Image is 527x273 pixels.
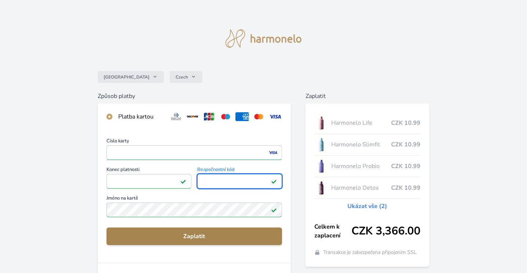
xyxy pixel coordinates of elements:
img: Platné pole [271,207,277,213]
span: CZK 10.99 [391,162,420,171]
span: CZK 10.99 [391,183,420,192]
h6: Zaplatit [306,92,429,101]
img: jcb.svg [202,112,216,121]
span: Harmonelo Slimfit [331,140,391,149]
img: discover.svg [186,112,199,121]
span: CZK 3,366.00 [351,225,420,238]
span: Zaplatit [112,232,276,241]
a: Ukázat vše (2) [347,202,387,211]
iframe: Iframe pro číslo karty [110,148,279,158]
div: Platba kartou [118,112,164,121]
span: CZK 10.99 [391,119,420,127]
img: CLEAN_LIFE_se_stinem_x-lo.jpg [314,114,328,132]
span: Harmonelo Life [331,119,391,127]
img: visa.svg [268,112,282,121]
img: Platné pole [271,178,277,184]
span: Harmonelo Probio [331,162,391,171]
input: Jméno na kartěPlatné pole [107,203,282,217]
span: Celkem k zaplacení [314,222,351,240]
button: Czech [170,71,202,83]
span: [GEOGRAPHIC_DATA] [104,74,149,80]
span: CZK 10.99 [391,140,420,149]
button: [GEOGRAPHIC_DATA] [98,71,164,83]
img: logo.svg [225,29,302,48]
span: Harmonelo Detox [331,183,391,192]
span: Jméno na kartě [107,196,282,203]
img: maestro.svg [219,112,232,121]
img: mc.svg [252,112,266,121]
button: Zaplatit [107,227,282,245]
span: Transakce je zabezpečena připojením SSL [323,249,417,256]
iframe: Iframe pro bezpečnostní kód [201,176,279,186]
iframe: Iframe pro datum vypršení platnosti [110,176,188,186]
img: Platné pole [180,178,186,184]
img: visa [268,149,278,156]
img: diners.svg [169,112,183,121]
span: Czech [176,74,188,80]
img: amex.svg [235,112,249,121]
img: DETOX_se_stinem_x-lo.jpg [314,179,328,197]
h6: Způsob platby [98,92,291,101]
img: CLEAN_PROBIO_se_stinem_x-lo.jpg [314,157,328,175]
span: Bezpečnostní kód [197,167,282,174]
span: Číslo karty [107,139,282,145]
span: Konec platnosti [107,167,191,174]
img: SLIMFIT_se_stinem_x-lo.jpg [314,135,328,154]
